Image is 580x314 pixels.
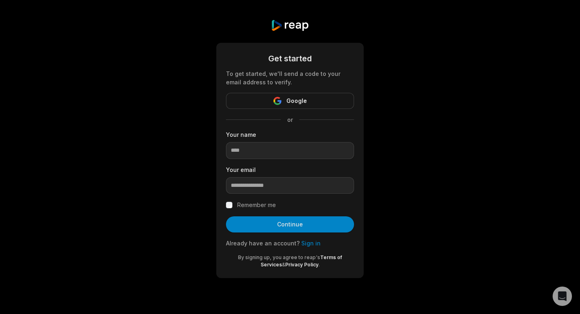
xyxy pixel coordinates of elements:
[319,262,320,268] span: .
[271,19,309,31] img: reap
[281,115,299,124] span: or
[226,216,354,232] button: Continue
[226,93,354,109] button: Google
[226,130,354,139] label: Your name
[237,200,276,210] label: Remember me
[226,52,354,65] div: Get started
[301,240,321,247] a: Sign in
[282,262,285,268] span: &
[226,240,300,247] span: Already have an account?
[553,287,572,306] div: Open Intercom Messenger
[238,254,320,260] span: By signing up, you agree to reap's
[226,165,354,174] label: Your email
[286,96,307,106] span: Google
[285,262,319,268] a: Privacy Policy
[226,69,354,86] div: To get started, we'll send a code to your email address to verify.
